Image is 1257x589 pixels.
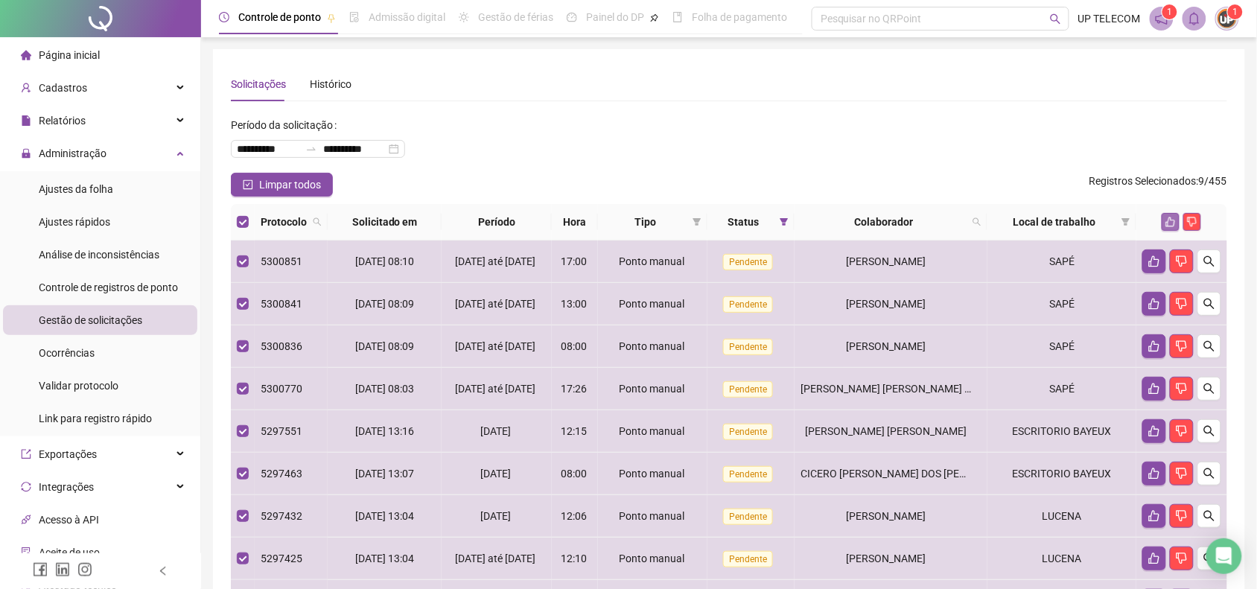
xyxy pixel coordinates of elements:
span: Protocolo [261,214,307,230]
span: 08:00 [561,340,587,352]
span: Ponto manual [619,383,684,395]
div: Open Intercom Messenger [1206,538,1242,574]
span: lock [21,148,31,159]
th: Solicitado em [328,204,442,241]
span: linkedin [55,562,70,577]
span: sync [21,482,31,492]
span: dislike [1176,468,1188,480]
span: [PERSON_NAME] [847,553,926,564]
span: search [1203,383,1215,395]
span: search [1203,425,1215,437]
span: Validar protocolo [39,380,118,392]
span: 5300841 [261,298,302,310]
span: dashboard [567,12,577,22]
span: dislike [1176,553,1188,564]
span: export [21,449,31,459]
span: [PERSON_NAME] [PERSON_NAME] [806,425,967,437]
td: LUCENA [987,538,1136,580]
span: [DATE] até [DATE] [456,383,536,395]
span: 5297551 [261,425,302,437]
span: [DATE] 13:04 [355,510,414,522]
span: Ajustes da folha [39,183,113,195]
span: search [1203,298,1215,310]
label: Período da solicitação [231,113,343,137]
span: [DATE] 08:10 [355,255,414,267]
span: [DATE] até [DATE] [456,298,536,310]
span: 17:00 [561,255,587,267]
span: [DATE] até [DATE] [456,553,536,564]
span: filter [693,217,701,226]
span: [DATE] até [DATE] [456,255,536,267]
span: [DATE] 13:16 [355,425,414,437]
span: Pendente [723,381,773,398]
span: 1 [1168,7,1173,17]
span: check-square [243,179,253,190]
span: Pendente [723,551,773,567]
span: facebook [33,562,48,577]
span: Cadastros [39,82,87,94]
span: file-done [349,12,360,22]
span: Tipo [604,214,687,230]
span: like [1148,553,1160,564]
span: Ponto manual [619,340,684,352]
span: Pendente [723,466,773,483]
span: Ponto manual [619,425,684,437]
span: filter [690,211,704,233]
span: clock-circle [219,12,229,22]
span: [DATE] 13:07 [355,468,414,480]
span: book [672,12,683,22]
span: Registros Selecionados [1089,175,1197,187]
span: Status [713,214,774,230]
span: Ponto manual [619,298,684,310]
span: filter [1121,217,1130,226]
span: dislike [1176,340,1188,352]
span: dislike [1176,298,1188,310]
span: Painel do DP [586,11,644,23]
span: [PERSON_NAME] [PERSON_NAME] [PERSON_NAME] [801,383,1044,395]
span: audit [21,547,31,558]
span: 12:06 [561,510,587,522]
td: SAPÉ [987,241,1136,283]
span: Acesso à API [39,514,99,526]
span: Relatórios [39,115,86,127]
th: Período [442,204,552,241]
span: search [1203,553,1215,564]
span: user-add [21,83,31,93]
span: search [973,217,981,226]
span: home [21,50,31,60]
span: instagram [77,562,92,577]
span: [PERSON_NAME] [847,298,926,310]
span: like [1148,468,1160,480]
span: Folha de pagamento [692,11,787,23]
td: LUCENA [987,495,1136,538]
span: api [21,515,31,525]
td: ESCRITORIO BAYEUX [987,453,1136,495]
span: 12:15 [561,425,587,437]
span: Ponto manual [619,255,684,267]
span: like [1148,425,1160,437]
span: Administração [39,147,106,159]
span: Gestão de férias [478,11,553,23]
span: 5300770 [261,383,302,395]
span: Local de trabalho [993,214,1116,230]
span: [DATE] 08:09 [355,340,414,352]
span: Análise de inconsistências [39,249,159,261]
span: dislike [1176,255,1188,267]
span: Pendente [723,254,773,270]
td: SAPÉ [987,368,1136,410]
th: Hora [552,204,598,241]
span: [DATE] 08:03 [355,383,414,395]
span: search [1203,340,1215,352]
span: Controle de ponto [238,11,321,23]
span: 5300836 [261,340,302,352]
span: [PERSON_NAME] [847,510,926,522]
span: Ponto manual [619,468,684,480]
div: Histórico [310,76,351,92]
span: Admissão digital [369,11,445,23]
span: 5297463 [261,468,302,480]
span: file [21,115,31,126]
td: SAPÉ [987,283,1136,325]
span: like [1165,217,1176,227]
span: Integrações [39,481,94,493]
img: 3892 [1216,7,1238,30]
